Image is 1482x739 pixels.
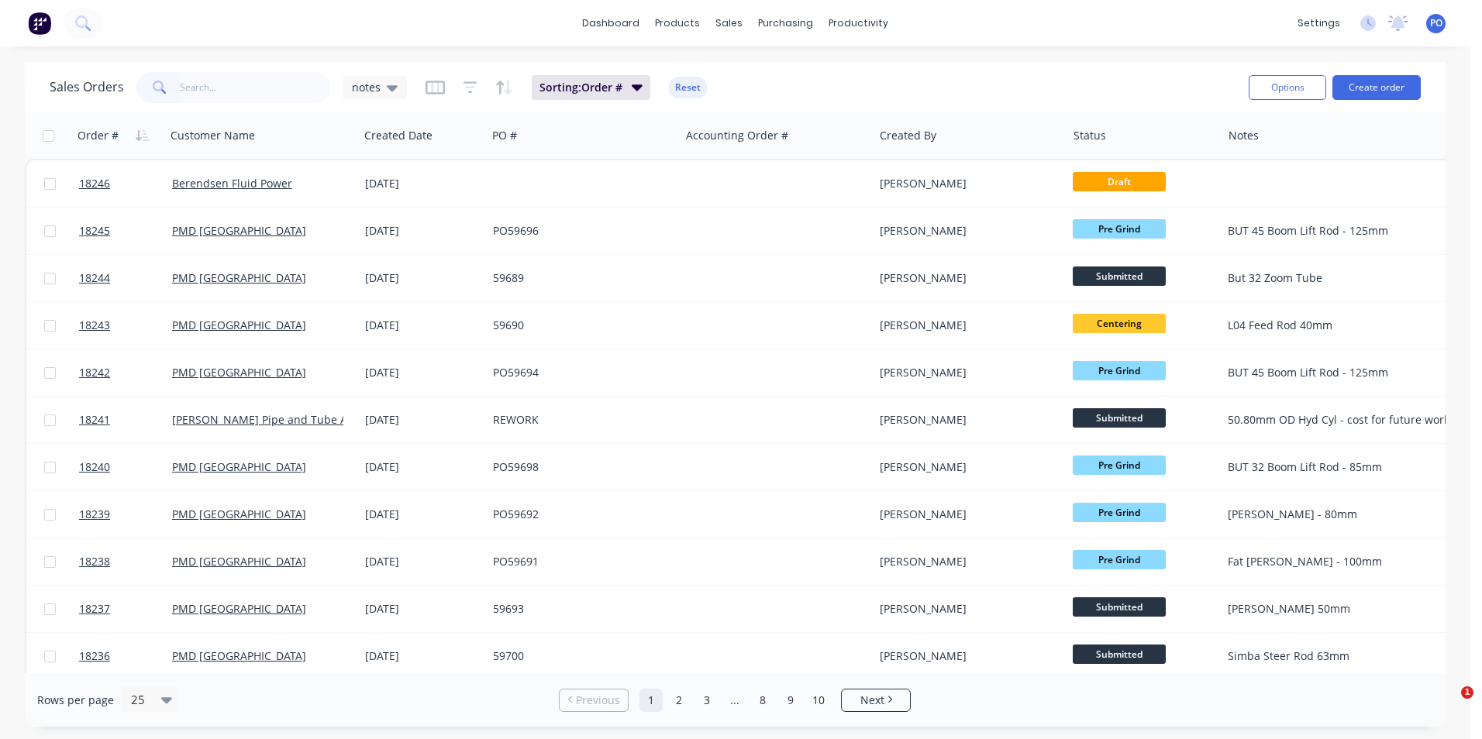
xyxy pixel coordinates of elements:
[1429,686,1466,724] iframe: Intercom live chat
[560,693,628,708] a: Previous page
[365,365,481,380] div: [DATE]
[751,689,774,712] a: Page 8
[647,12,708,35] div: products
[79,538,172,585] a: 18238
[880,459,1052,475] div: [PERSON_NAME]
[365,176,481,191] div: [DATE]
[172,507,306,521] a: PMD [GEOGRAPHIC_DATA]
[50,80,124,95] h1: Sales Orders
[493,648,665,664] div: 59700
[79,318,110,333] span: 18243
[880,223,1052,239] div: [PERSON_NAME]
[352,79,381,95] span: notes
[79,176,110,191] span: 18246
[79,459,110,475] span: 18240
[1073,597,1166,617] span: Submitted
[1074,128,1106,143] div: Status
[79,349,172,396] a: 18242
[365,507,481,522] div: [DATE]
[539,80,622,95] span: Sorting: Order #
[28,12,51,35] img: Factory
[172,601,306,616] a: PMD [GEOGRAPHIC_DATA]
[1073,455,1166,475] span: Pre Grind
[492,128,517,143] div: PO #
[1073,266,1166,286] span: Submitted
[79,601,110,617] span: 18237
[172,459,306,474] a: PMD [GEOGRAPHIC_DATA]
[1430,16,1442,30] span: PO
[880,554,1052,569] div: [PERSON_NAME]
[493,459,665,475] div: PO59698
[79,270,110,286] span: 18244
[708,12,750,35] div: sales
[79,554,110,569] span: 18238
[723,689,746,712] a: Jump forward
[365,223,481,239] div: [DATE]
[493,365,665,380] div: PO59694
[78,128,119,143] div: Order #
[172,270,306,285] a: PMD [GEOGRAPHIC_DATA]
[79,302,172,349] a: 18243
[880,270,1052,286] div: [PERSON_NAME]
[1073,219,1166,239] span: Pre Grind
[493,318,665,333] div: 59690
[365,270,481,286] div: [DATE]
[79,648,110,664] span: 18236
[1073,314,1166,333] span: Centering
[79,397,172,443] a: 18241
[686,128,788,143] div: Accounting Order #
[1229,128,1259,143] div: Notes
[1290,12,1348,35] div: settings
[669,77,707,98] button: Reset
[365,459,481,475] div: [DATE]
[1073,644,1166,664] span: Submitted
[172,223,306,238] a: PMD [GEOGRAPHIC_DATA]
[1332,75,1421,100] button: Create order
[1249,75,1326,100] button: Options
[639,689,663,712] a: Page 1 is your current page
[365,318,481,333] div: [DATE]
[79,255,172,301] a: 18244
[532,75,650,100] button: Sorting:Order #
[364,128,433,143] div: Created Date
[493,554,665,569] div: PO59691
[172,648,306,663] a: PMD [GEOGRAPHIC_DATA]
[1073,408,1166,428] span: Submitted
[880,648,1052,664] div: [PERSON_NAME]
[171,128,255,143] div: Customer Name
[172,176,292,191] a: Berendsen Fluid Power
[576,693,620,708] span: Previous
[880,365,1052,380] div: [PERSON_NAME]
[172,365,306,380] a: PMD [GEOGRAPHIC_DATA]
[79,412,110,428] span: 18241
[79,507,110,522] span: 18239
[1073,172,1166,191] span: Draft
[493,412,665,428] div: REWORK
[365,601,481,617] div: [DATE]
[1073,503,1166,522] span: Pre Grind
[180,72,331,103] input: Search...
[842,693,910,708] a: Next page
[79,223,110,239] span: 18245
[880,507,1052,522] div: [PERSON_NAME]
[79,208,172,254] a: 18245
[880,318,1052,333] div: [PERSON_NAME]
[79,633,172,679] a: 18236
[365,648,481,664] div: [DATE]
[79,160,172,207] a: 18246
[493,223,665,239] div: PO59696
[172,554,306,569] a: PMD [GEOGRAPHIC_DATA]
[1461,686,1473,699] span: 1
[365,554,481,569] div: [DATE]
[37,693,114,708] span: Rows per page
[79,444,172,490] a: 18240
[750,12,821,35] div: purchasing
[880,176,1052,191] div: [PERSON_NAME]
[860,693,884,708] span: Next
[365,412,481,428] div: [DATE]
[493,507,665,522] div: PO59692
[79,365,110,380] span: 18242
[493,601,665,617] div: 59693
[1073,361,1166,380] span: Pre Grind
[667,689,691,712] a: Page 2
